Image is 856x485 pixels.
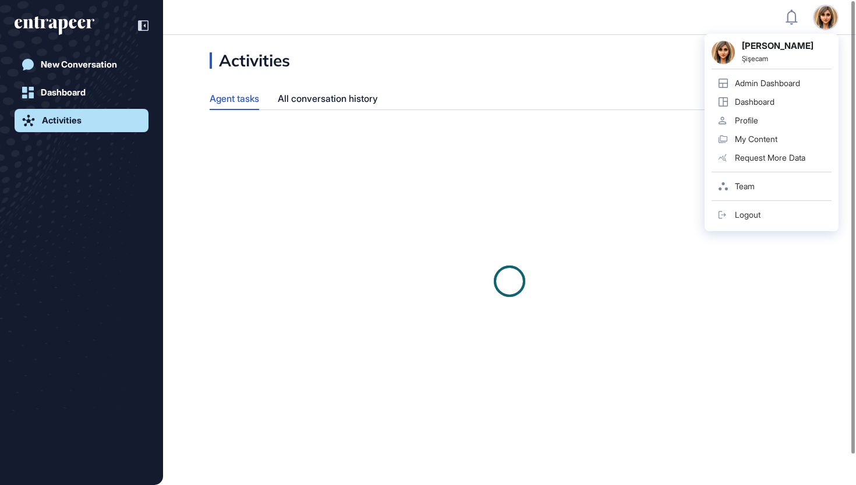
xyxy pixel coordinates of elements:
div: Agent tasks [210,87,259,109]
a: Dashboard [15,81,148,104]
div: Activities [42,115,82,126]
a: Activities [15,109,148,132]
div: All conversation history [278,87,378,110]
div: entrapeer-logo [15,16,94,35]
img: user-avatar [814,6,837,29]
a: New Conversation [15,53,148,76]
div: Activities [210,52,290,69]
div: Dashboard [41,87,86,98]
div: New Conversation [41,59,117,70]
